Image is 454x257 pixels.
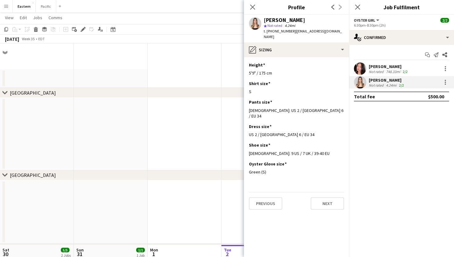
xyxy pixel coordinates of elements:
button: Previous [249,197,282,210]
span: Jobs [33,15,42,20]
a: Comms [46,14,65,22]
span: Sun [76,247,84,253]
span: Edit [20,15,27,20]
div: [PERSON_NAME] [369,77,405,83]
h3: Dress size [249,124,271,129]
div: $500.00 [428,93,444,100]
div: S [249,89,344,94]
span: Tue [224,247,231,253]
div: 6:30pm-8:30pm (2h) [354,23,449,28]
span: Mon [150,247,158,253]
div: [GEOGRAPHIC_DATA] [10,172,56,178]
a: Edit [17,14,29,22]
a: View [2,14,16,22]
div: Not rated [369,69,385,74]
button: Oyster Girl [354,18,380,23]
div: Sizing [244,42,349,57]
div: Green (S) [249,169,344,175]
div: [PERSON_NAME] [264,17,305,23]
span: Sat [2,247,9,253]
h3: Shirt size [249,81,270,86]
div: [DEMOGRAPHIC_DATA]: US 2 / [GEOGRAPHIC_DATA] 6 / EU 34 [249,108,344,119]
div: [GEOGRAPHIC_DATA] [10,90,56,96]
span: Oyster Girl [354,18,375,23]
div: 5'9" / 175 cm [249,70,344,76]
span: Comms [48,15,62,20]
span: Not rated [267,23,282,28]
h3: Pants size [249,99,272,105]
a: Jobs [31,14,45,22]
h3: Profile [244,3,349,11]
span: View [5,15,14,20]
span: 5/5 [61,248,69,252]
div: 748.33mi [385,69,401,74]
div: EDT [38,36,45,41]
span: 2/2 [440,18,449,23]
span: | [EMAIL_ADDRESS][DOMAIN_NAME] [264,29,342,39]
div: Total fee [354,93,375,100]
div: Not rated [369,83,385,88]
h3: Height [249,62,265,68]
h3: Shoe size [249,142,270,148]
div: [DATE] [5,36,19,42]
div: [DEMOGRAPHIC_DATA]: 9 US / 7 UK / 39-40 EU [249,151,344,156]
h3: Job Fulfilment [349,3,454,11]
span: 1/1 [136,248,145,252]
div: [PERSON_NAME] [369,64,409,69]
div: US 2 / [GEOGRAPHIC_DATA] 6 / EU 34 [249,132,344,137]
button: Pacific [36,0,56,12]
span: Week 35 [20,36,36,41]
button: Next [311,197,344,210]
h3: Oyster Glove size [249,161,287,167]
span: 4.24mi [284,23,296,28]
button: Eastern [13,0,36,12]
span: t. [PHONE_NUMBER] [264,29,296,33]
app-skills-label: 2/2 [399,83,404,88]
div: Confirmed [349,30,454,45]
app-skills-label: 2/2 [403,69,408,74]
div: 4.24mi [385,83,398,88]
